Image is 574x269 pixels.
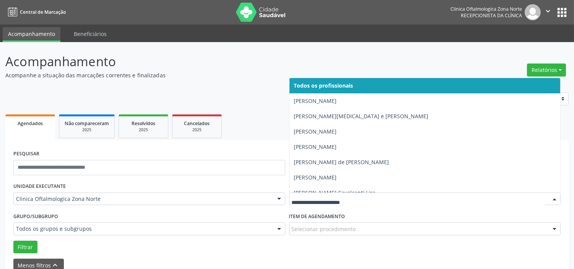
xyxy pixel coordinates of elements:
p: Acompanhe a situação das marcações correntes e finalizadas [5,71,400,79]
span: [PERSON_NAME] [294,174,337,181]
span: Não compareceram [65,120,109,127]
span: Clinica Oftalmologica Zona Norte [16,195,270,203]
div: 2025 [124,127,163,133]
span: Todos os profissionais [294,82,353,89]
label: Grupo/Subgrupo [13,210,58,222]
span: [PERSON_NAME] [294,143,337,150]
span: [PERSON_NAME] Cavalcanti Lira [294,189,376,196]
button:  [541,4,555,20]
span: [PERSON_NAME][MEDICAL_DATA] e [PERSON_NAME] [294,112,429,120]
span: Agendados [18,120,43,127]
span: Todos os grupos e subgrupos [16,225,270,233]
div: 2025 [178,127,216,133]
div: Clinica Oftalmologica Zona Norte [450,6,522,12]
span: Recepcionista da clínica [461,12,522,19]
i:  [544,7,552,15]
span: [PERSON_NAME] [294,97,337,104]
button: Filtrar [13,241,37,254]
label: Item de agendamento [289,210,345,222]
label: UNIDADE EXECUTANTE [13,181,66,192]
a: Acompanhamento [3,27,60,42]
span: Central de Marcação [20,9,66,15]
a: Beneficiários [68,27,112,41]
span: [PERSON_NAME] [294,128,337,135]
button: apps [555,6,569,19]
span: Cancelados [184,120,210,127]
div: 2025 [65,127,109,133]
button: Relatórios [527,64,566,77]
span: [PERSON_NAME] de [PERSON_NAME] [294,158,389,166]
label: PESQUISAR [13,148,39,160]
p: Acompanhamento [5,52,400,71]
img: img [525,4,541,20]
span: Resolvidos [132,120,155,127]
a: Central de Marcação [5,6,66,18]
span: Selecionar procedimento [292,225,356,233]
